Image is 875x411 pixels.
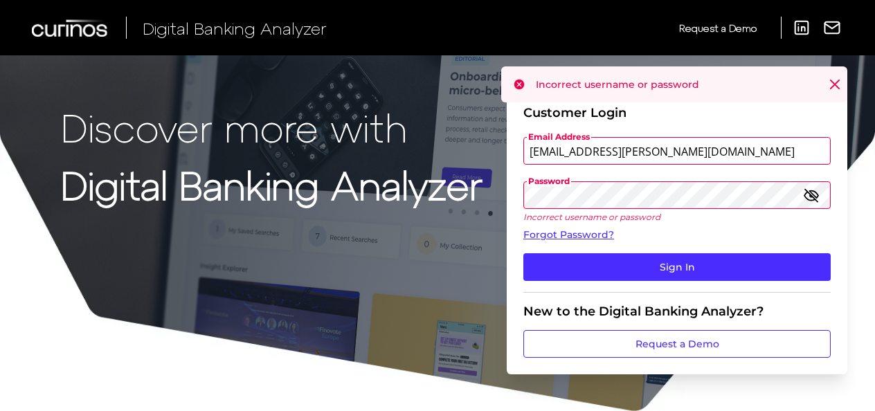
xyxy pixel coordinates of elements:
[143,18,327,38] span: Digital Banking Analyzer
[527,176,571,187] span: Password
[523,253,831,281] button: Sign In
[523,105,831,120] div: Customer Login
[679,22,757,34] span: Request a Demo
[61,161,482,208] strong: Digital Banking Analyzer
[527,131,591,143] span: Email Address
[501,66,847,102] div: Incorrect username or password
[61,105,482,149] p: Discover more with
[679,17,757,39] a: Request a Demo
[523,330,831,358] a: Request a Demo
[523,228,831,242] a: Forgot Password?
[523,304,831,319] div: New to the Digital Banking Analyzer?
[523,212,831,222] p: Incorrect username or password
[32,19,109,37] img: Curinos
